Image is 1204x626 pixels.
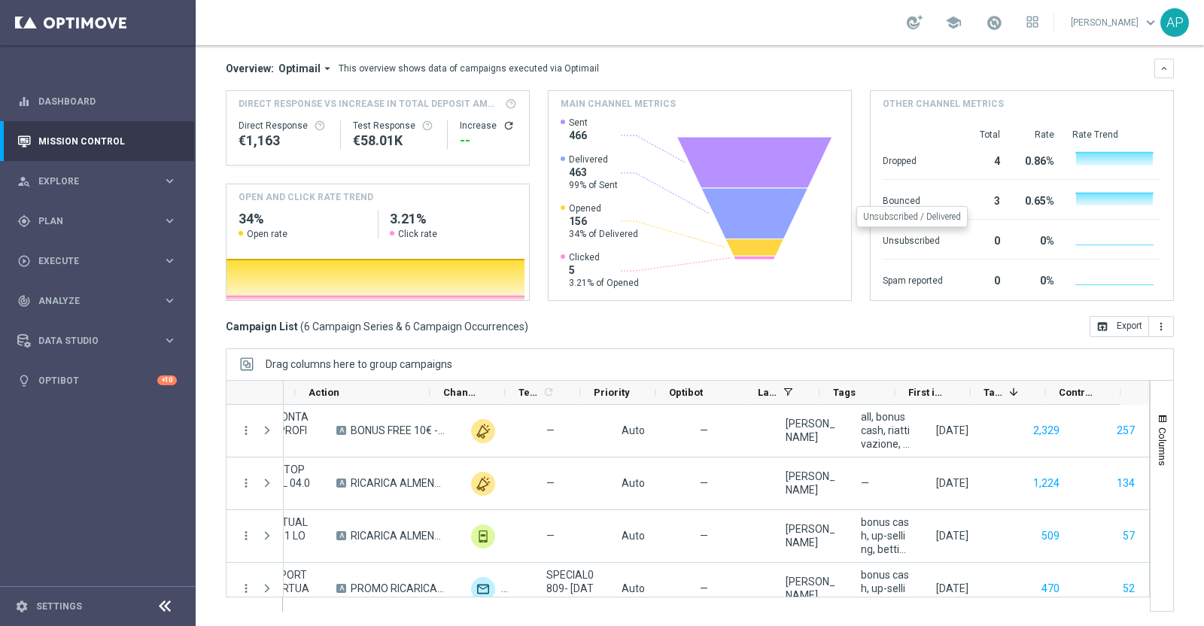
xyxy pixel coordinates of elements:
[501,577,525,601] img: In-app Inbox
[786,522,835,549] div: Edoardo Ellena
[239,210,366,228] h2: 34%
[321,62,334,75] i: arrow_drop_down
[471,524,495,549] img: In-app Inbox
[351,529,445,542] span: RICARICA ALMENO 10 EURO OTTIENI CB PERSO VIRTUAL 30% MAX 100 EURO - SPENDIBILE VIRTUAL
[700,529,708,542] span: —
[36,602,82,611] a: Settings
[163,214,177,228] i: keyboard_arrow_right
[546,424,555,437] span: —
[353,120,436,132] div: Test Response
[239,476,253,490] button: more_vert
[546,529,555,542] span: —
[304,320,524,333] span: 6 Campaign Series & 6 Campaign Occurrences
[17,121,177,161] div: Mission Control
[266,358,452,370] div: Row Groups
[38,296,163,305] span: Analyze
[163,174,177,188] i: keyboard_arrow_right
[471,472,495,496] div: Other
[17,214,31,228] i: gps_fixed
[239,190,373,204] h4: OPEN AND CLICK RATE TREND
[390,210,517,228] h2: 3.21%
[17,175,178,187] button: person_search Explore keyboard_arrow_right
[336,584,346,593] span: A
[883,97,1004,111] h4: Other channel metrics
[961,147,1000,172] div: 4
[569,214,638,228] span: 156
[569,153,618,166] span: Delivered
[38,81,177,121] a: Dashboard
[569,129,588,142] span: 466
[1115,474,1136,493] button: 134
[226,320,528,333] h3: Campaign List
[17,135,178,147] div: Mission Control
[540,384,555,400] span: Calculate column
[17,215,178,227] div: gps_fixed Plan keyboard_arrow_right
[239,132,328,150] div: €1,163
[17,375,178,387] button: lightbulb Optibot +10
[17,175,31,188] i: person_search
[163,254,177,268] i: keyboard_arrow_right
[700,424,708,437] span: —
[503,120,515,132] button: refresh
[569,277,639,289] span: 3.21% of Opened
[594,387,630,398] span: Priority
[239,97,500,111] span: Direct Response VS Increase In Total Deposit Amount
[17,334,163,348] div: Data Studio
[1032,474,1061,493] button: 1,224
[17,81,177,121] div: Dashboard
[351,582,445,595] span: PROMO RICARICA 50% MAX 20€ - SPENDIBILE VIRTUAL
[163,333,177,348] i: keyboard_arrow_right
[471,419,495,443] img: Other
[460,132,517,150] div: --
[1157,427,1169,466] span: Columns
[471,577,495,601] div: Optimail
[239,424,253,437] i: more_vert
[17,335,178,347] button: Data Studio keyboard_arrow_right
[961,187,1000,211] div: 3
[961,129,1000,141] div: Total
[1149,316,1174,337] button: more_vert
[1090,316,1149,337] button: open_in_browser Export
[622,530,645,542] span: Auto
[274,62,339,75] button: Optimail arrow_drop_down
[700,582,708,595] span: —
[351,424,445,437] span: BONUS FREE 10€ - SPENDIBILE TUTTI I GIOCHI
[38,360,157,400] a: Optibot
[786,469,835,497] div: Jennyffer Gonzalez
[786,575,835,602] div: Jennyffer Gonzalez
[883,187,943,211] div: Bounced
[1018,187,1054,211] div: 0.65%
[278,62,321,75] span: Optimail
[1115,421,1136,440] button: 257
[936,582,968,595] div: 08 Sep 2025, Monday
[17,295,178,307] button: track_changes Analyze keyboard_arrow_right
[1018,129,1054,141] div: Rate
[984,387,1003,398] span: Targeted Customers
[1040,527,1061,545] button: 509
[1155,321,1167,333] i: more_vert
[1154,59,1174,78] button: keyboard_arrow_down
[17,255,178,267] button: play_circle_outline Execute keyboard_arrow_right
[309,387,339,398] span: Action
[524,320,528,333] span: )
[239,529,253,542] button: more_vert
[17,96,178,108] div: equalizer Dashboard
[546,568,596,609] span: SPECIAL0809- 08.09.2025
[157,375,177,385] div: +10
[17,374,31,387] i: lightbulb
[569,202,638,214] span: Opened
[857,207,967,226] div: Unsubscribed / Delivered
[569,251,639,263] span: Clicked
[518,387,540,398] span: Templates
[336,531,346,540] span: A
[239,120,328,132] div: Direct Response
[1018,147,1054,172] div: 0.86%
[936,424,968,437] div: 08 Sep 2025, Monday
[883,227,943,251] div: Unsubscribed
